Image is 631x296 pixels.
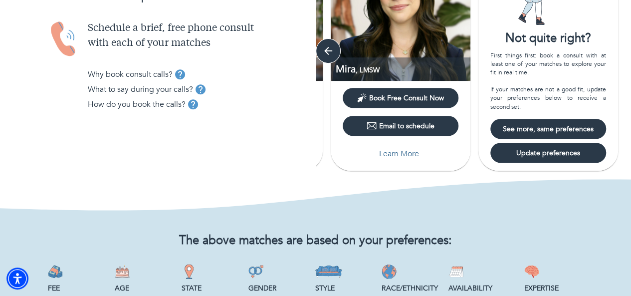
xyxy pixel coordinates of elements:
p: Style [315,283,374,294]
button: tooltip [193,82,208,97]
div: First things first: book a consult with at least one of your matches to explore your fit in real ... [490,51,606,111]
span: Update preferences [494,148,602,158]
img: State [182,264,197,279]
p: Gender [248,283,307,294]
span: Book Free Consult Now [369,93,444,103]
img: Style [315,264,342,279]
img: Gender [248,264,263,279]
h2: The above matches are based on your preferences: [48,234,583,248]
div: Not quite right? [478,30,618,47]
div: Email to schedule [367,121,434,131]
p: Expertise [524,283,583,294]
p: What to say during your calls? [88,83,193,95]
img: Age [115,264,130,279]
p: Why book consult calls? [88,68,173,80]
img: Availability [448,264,463,279]
span: , LMSW [356,65,380,75]
img: Fee [48,264,63,279]
button: tooltip [173,67,188,82]
img: Race/Ethnicity [382,264,397,279]
p: Race/Ethnicity [382,283,440,294]
button: Learn More [343,144,458,164]
p: Availability [448,283,516,294]
button: See more, same preferences [490,119,606,139]
img: Handset [48,21,80,57]
button: Book Free Consult Now [343,88,458,108]
img: Expertise [524,264,539,279]
p: State [182,283,240,294]
p: How do you book the calls? [88,98,186,110]
button: Update preferences [490,143,606,163]
p: Fee [48,283,107,294]
button: tooltip [186,97,201,112]
p: Learn More [379,148,419,160]
p: Schedule a brief, free phone consult with each of your matches [88,21,316,51]
span: See more, same preferences [494,124,602,134]
div: Accessibility Menu [6,268,28,290]
button: Email to schedule [343,116,458,136]
p: Age [115,283,174,294]
p: LMSW [336,62,470,76]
